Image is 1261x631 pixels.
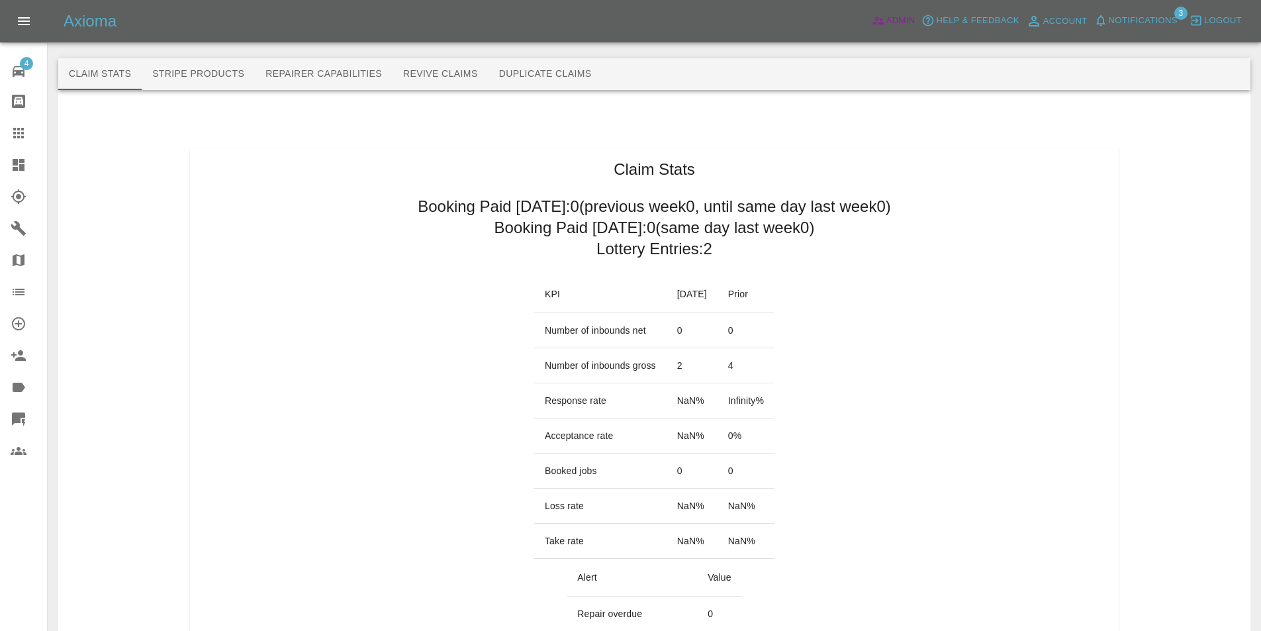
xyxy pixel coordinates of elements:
td: 0 [718,454,774,489]
button: Stripe Products [142,58,255,90]
span: Account [1043,14,1088,29]
th: [DATE] [667,275,718,313]
span: 3 [1174,7,1188,20]
td: Take rate [534,524,667,559]
button: Duplicate Claims [489,58,602,90]
td: NaN % [667,383,718,418]
h2: Booking Paid [DATE]: 0 (same day last week 0 ) [494,217,815,238]
h5: Axioma [64,11,117,32]
td: NaN % [718,524,774,559]
td: NaN % [667,418,718,454]
button: Logout [1186,11,1245,31]
td: 2 [667,348,718,383]
h2: Booking Paid [DATE]: 0 (previous week 0 , until same day last week 0 ) [418,196,891,217]
td: 0 [667,454,718,489]
td: 4 [718,348,774,383]
span: Notifications [1109,13,1178,28]
td: 0 % [718,418,774,454]
button: Revive Claims [393,58,489,90]
a: Account [1023,11,1091,32]
span: 4 [20,57,33,70]
span: Admin [886,13,915,28]
button: Repairer Capabilities [255,58,393,90]
td: Number of inbounds net [534,313,667,348]
td: Number of inbounds gross [534,348,667,383]
th: KPI [534,275,667,313]
th: Value [697,559,742,597]
button: Claim Stats [58,58,142,90]
td: NaN % [718,489,774,524]
td: Booked jobs [534,454,667,489]
td: Infinity % [718,383,774,418]
td: NaN % [667,524,718,559]
td: 0 [718,313,774,348]
h1: Claim Stats [614,159,695,180]
td: Loss rate [534,489,667,524]
h2: Lottery Entries: 2 [596,238,712,260]
td: NaN % [667,489,718,524]
span: Help & Feedback [936,13,1019,28]
button: Help & Feedback [918,11,1022,31]
a: Admin [868,11,919,31]
button: Notifications [1091,11,1181,31]
td: Acceptance rate [534,418,667,454]
th: Alert [567,559,697,597]
td: Response rate [534,383,667,418]
button: Open drawer [8,5,40,37]
span: Logout [1204,13,1242,28]
td: 0 [667,313,718,348]
th: Prior [718,275,774,313]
